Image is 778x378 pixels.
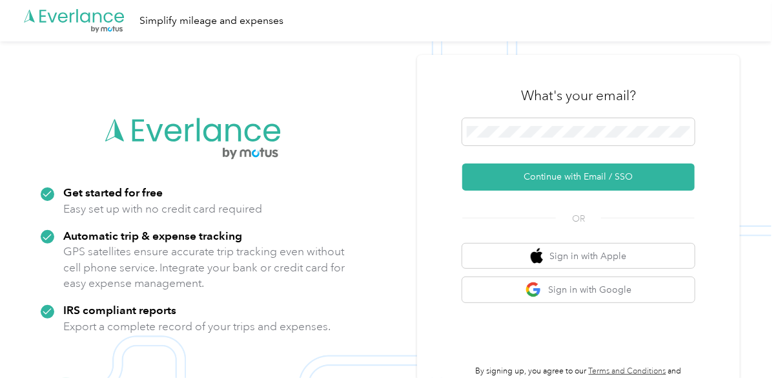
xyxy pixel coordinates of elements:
button: google logoSign in with Google [462,277,695,302]
strong: Automatic trip & expense tracking [63,229,242,242]
img: google logo [526,282,542,298]
strong: Get started for free [63,185,163,199]
h3: What's your email? [521,87,636,105]
p: Export a complete record of your trips and expenses. [63,319,331,335]
span: OR [556,212,601,226]
button: apple logoSign in with Apple [462,244,695,269]
p: GPS satellites ensure accurate trip tracking even without cell phone service. Integrate your bank... [63,244,345,291]
button: Continue with Email / SSO [462,163,695,191]
strong: IRS compliant reports [63,303,176,317]
p: Easy set up with no credit card required [63,201,262,217]
a: Terms and Conditions [589,366,666,376]
div: Simplify mileage and expenses [139,13,283,29]
img: apple logo [531,248,544,264]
